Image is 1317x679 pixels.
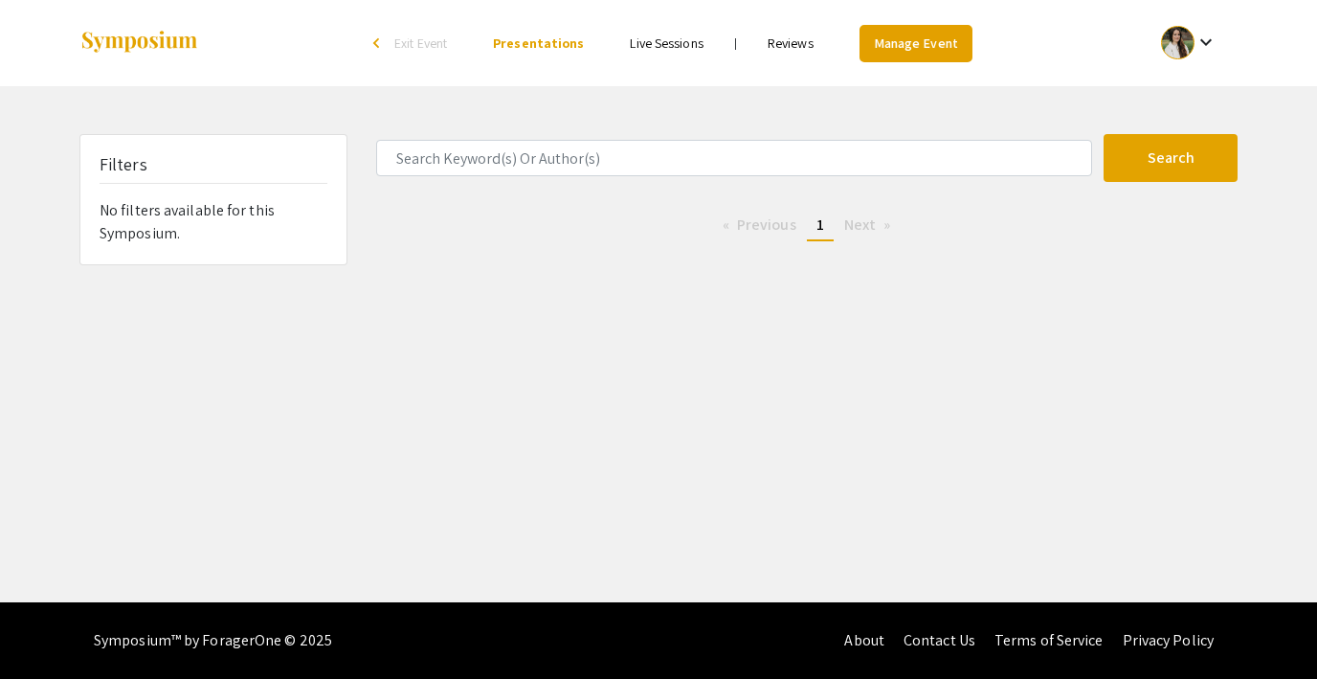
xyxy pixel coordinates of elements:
iframe: Chat [14,593,81,665]
div: arrow_back_ios [373,37,385,49]
a: Reviews [768,34,814,52]
a: Contact Us [904,630,975,650]
li: | [726,34,745,52]
a: Privacy Policy [1123,630,1214,650]
a: Presentations [493,34,584,52]
img: Symposium by ForagerOne [79,30,199,56]
span: Exit Event [394,34,447,52]
span: 1 [816,215,824,235]
div: No filters available for this Symposium. [80,135,346,264]
ul: Pagination [376,211,1238,241]
span: Previous [737,215,796,235]
div: Symposium™ by ForagerOne © 2025 [94,602,332,679]
input: Search Keyword(s) Or Author(s) [376,140,1092,176]
mat-icon: Expand account dropdown [1194,31,1217,54]
a: Live Sessions [630,34,703,52]
button: Search [1104,134,1238,182]
a: About [844,630,884,650]
h5: Filters [100,154,147,175]
button: Expand account dropdown [1141,21,1238,64]
span: Next [844,215,876,235]
a: Manage Event [859,25,972,62]
a: Terms of Service [994,630,1104,650]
